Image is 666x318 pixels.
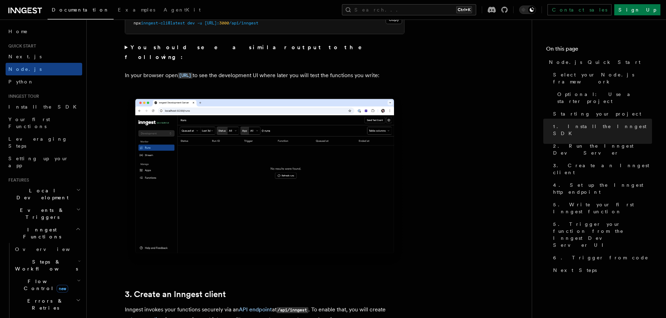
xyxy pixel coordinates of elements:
span: 3. Create an Inngest client [553,162,652,176]
img: Inngest Dev Server's 'Runs' tab with no data [125,92,404,267]
button: Flow Controlnew [12,275,82,295]
a: Sign Up [614,4,660,15]
span: Setting up your app [8,156,69,168]
a: Examples [114,2,159,19]
a: [URL] [178,72,193,79]
span: inngest-cli@latest [141,21,185,25]
span: AgentKit [164,7,201,13]
a: Next.js [6,50,82,63]
code: /api/inngest [277,307,308,313]
a: Your first Functions [6,113,82,133]
span: Node.js [8,66,42,72]
span: 2. Run the Inngest Dev Server [553,142,652,156]
span: Next Steps [553,267,597,274]
span: Your first Functions [8,117,50,129]
span: 1. Install the Inngest SDK [553,123,652,137]
strong: You should see a similar output to the following: [125,44,372,60]
span: Local Development [6,187,76,201]
h4: On this page [546,45,652,56]
span: Select your Node.js framework [553,71,652,85]
button: Errors & Retries [12,295,82,314]
span: Examples [118,7,155,13]
a: Setting up your app [6,152,82,172]
span: -u [197,21,202,25]
button: Local Development [6,184,82,204]
span: Python [8,79,34,84]
span: 4. Set up the Inngest http endpoint [553,182,652,195]
a: Python [6,75,82,88]
a: 5. Trigger your function from the Inngest Dev Server UI [550,218,652,251]
span: 3000 [219,21,229,25]
a: Install the SDK [6,101,82,113]
a: Home [6,25,82,38]
a: Contact sales [547,4,611,15]
a: Select your Node.js framework [550,68,652,88]
span: dev [187,21,195,25]
span: Features [6,177,29,183]
span: /api/inngest [229,21,258,25]
span: new [57,285,68,293]
a: 6. Trigger from code [550,251,652,264]
button: Events & Triggers [6,204,82,223]
kbd: Ctrl+K [456,6,472,13]
a: Node.js [6,63,82,75]
span: npx [134,21,141,25]
span: Inngest Functions [6,226,76,240]
a: Starting your project [550,108,652,120]
button: Search...Ctrl+K [342,4,476,15]
span: Optional: Use a starter project [557,91,652,105]
a: Optional: Use a starter project [554,88,652,108]
a: 3. Create an Inngest client [125,289,226,299]
a: 4. Set up the Inngest http endpoint [550,179,652,198]
a: 3. Create an Inngest client [550,159,652,179]
span: [URL]: [205,21,219,25]
span: Quick start [6,43,36,49]
summary: You should see a similar output to the following: [125,43,404,62]
span: Overview [15,246,87,252]
span: 5. Trigger your function from the Inngest Dev Server UI [553,221,652,249]
button: Inngest Functions [6,223,82,243]
a: API endpoint [239,306,272,313]
a: 2. Run the Inngest Dev Server [550,140,652,159]
span: Errors & Retries [12,297,76,311]
a: Overview [12,243,82,256]
button: Steps & Workflows [12,256,82,275]
span: Node.js Quick Start [549,59,640,66]
a: Next Steps [550,264,652,276]
span: Flow Control [12,278,77,292]
span: Documentation [52,7,109,13]
span: Next.js [8,54,42,59]
a: AgentKit [159,2,205,19]
code: [URL] [178,73,193,79]
span: Events & Triggers [6,207,76,221]
span: Inngest tour [6,94,39,99]
span: 6. Trigger from code [553,254,649,261]
span: Steps & Workflows [12,258,78,272]
button: Toggle dark mode [519,6,536,14]
a: Documentation [48,2,114,20]
span: Install the SDK [8,104,81,110]
a: Node.js Quick Start [546,56,652,68]
span: Starting your project [553,110,641,117]
a: Leveraging Steps [6,133,82,152]
span: Home [8,28,28,35]
a: 1. Install the Inngest SDK [550,120,652,140]
span: 5. Write your first Inngest function [553,201,652,215]
p: In your browser open to see the development UI where later you will test the functions you write: [125,71,404,81]
a: 5. Write your first Inngest function [550,198,652,218]
span: Leveraging Steps [8,136,67,149]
